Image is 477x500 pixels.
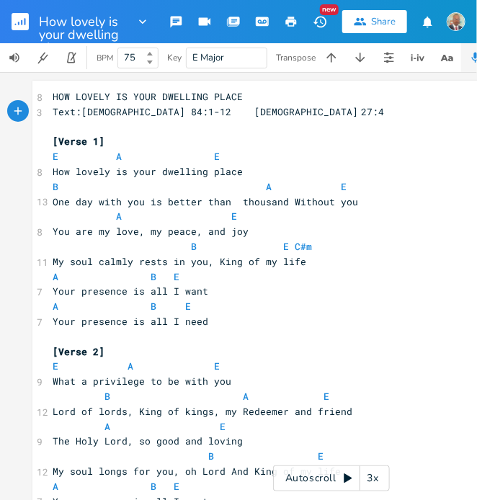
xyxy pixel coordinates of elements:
[324,390,329,403] span: E
[53,465,341,478] span: My soul longs for you, oh Lord And King of my life
[320,4,339,15] div: New
[220,420,226,433] span: E
[53,405,352,418] span: Lord of lords, King of kings, my Redeemer and friend
[53,345,104,358] span: [Verse 2]
[231,210,237,223] span: E
[371,15,396,28] div: Share
[273,465,390,491] div: Autoscroll
[53,300,58,313] span: A
[360,465,386,491] div: 3x
[53,434,243,447] span: The Holy Lord, so good and loving
[208,450,214,463] span: B
[276,53,316,62] div: Transpose
[174,480,179,493] span: E
[53,105,384,118] span: Text:[DEMOGRAPHIC_DATA] 84:1-12 [DEMOGRAPHIC_DATA] 27:4
[306,9,334,35] button: New
[104,420,110,433] span: A
[174,270,179,283] span: E
[39,15,130,28] span: How lovely is your dwelling place
[283,240,289,253] span: E
[214,150,220,163] span: E
[104,390,110,403] span: B
[295,240,312,253] span: C#m
[341,180,347,193] span: E
[116,210,122,223] span: A
[53,225,249,238] span: You are my love, my peace, and joy
[53,285,208,298] span: Your presence is all I want
[53,165,243,178] span: How lovely is your dwelling place
[97,54,113,62] div: BPM
[53,150,58,163] span: E
[128,360,133,372] span: A
[53,315,208,328] span: Your presence is all I need
[243,390,249,403] span: A
[191,240,197,253] span: B
[53,360,58,372] span: E
[342,10,407,33] button: Share
[167,53,182,62] div: Key
[53,180,58,193] span: B
[266,180,272,193] span: A
[318,450,324,463] span: E
[151,300,156,313] span: B
[53,480,58,493] span: A
[53,270,58,283] span: A
[53,135,104,148] span: [Verse 1]
[192,51,224,64] span: E Major
[151,270,156,283] span: B
[185,300,191,313] span: E
[53,375,231,388] span: What a privilege to be with you
[151,480,156,493] span: B
[53,255,306,268] span: My soul calmly rests in you, King of my life
[447,12,465,31] img: NODJIBEYE CHERUBIN
[116,150,122,163] span: A
[214,360,220,372] span: E
[53,90,243,103] span: HOW LOVELY IS YOUR DWELLING PLACE
[53,195,358,208] span: One day with you is better than thousand Without you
